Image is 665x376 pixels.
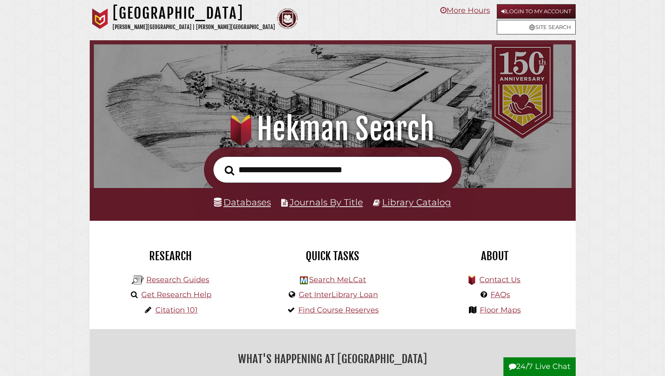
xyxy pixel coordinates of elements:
h1: [GEOGRAPHIC_DATA] [113,4,275,22]
a: Login to My Account [497,4,576,19]
a: FAQs [491,290,510,299]
a: Databases [214,197,271,208]
a: Journals By Title [290,197,363,208]
h2: Quick Tasks [258,249,407,263]
a: Floor Maps [480,305,521,315]
a: Get InterLibrary Loan [299,290,378,299]
a: Research Guides [146,275,209,284]
a: Citation 101 [155,305,198,315]
img: Hekman Library Logo [132,274,144,286]
a: Find Course Reserves [298,305,379,315]
img: Hekman Library Logo [300,276,308,284]
a: Contact Us [479,275,520,284]
a: Site Search [497,20,576,34]
a: Search MeLCat [309,275,366,284]
a: Library Catalog [382,197,451,208]
img: Calvin University [90,8,110,29]
a: More Hours [440,6,490,15]
i: Search [225,165,234,176]
a: Get Research Help [141,290,211,299]
p: [PERSON_NAME][GEOGRAPHIC_DATA] | [PERSON_NAME][GEOGRAPHIC_DATA] [113,22,275,32]
h2: About [420,249,569,263]
h2: What's Happening at [GEOGRAPHIC_DATA] [96,349,569,369]
h1: Hekman Search [104,111,562,147]
img: Calvin Theological Seminary [277,8,298,29]
button: Search [221,163,238,178]
h2: Research [96,249,245,263]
